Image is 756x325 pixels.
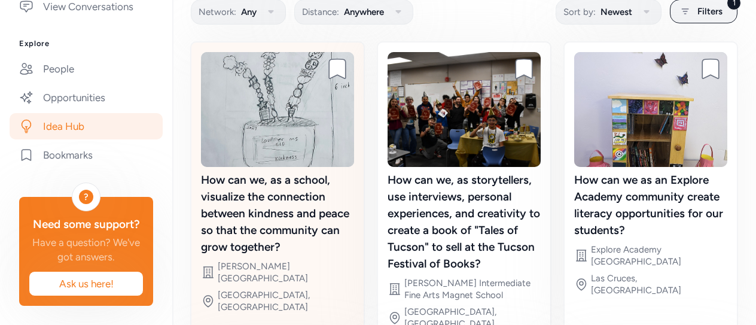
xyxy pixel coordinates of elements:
img: image [574,52,727,167]
span: Filters [697,4,723,19]
span: Sort by: [563,5,596,19]
span: Newest [600,5,632,19]
span: Anywhere [344,5,384,19]
img: image [388,52,541,167]
img: image [201,52,354,167]
span: Ask us here! [39,277,133,291]
div: Explore Academy [GEOGRAPHIC_DATA] [591,244,727,268]
span: Distance: [302,5,339,19]
div: [PERSON_NAME][GEOGRAPHIC_DATA] [218,260,354,284]
div: Have a question? We've got answers. [29,235,144,264]
div: Need some support? [29,216,144,233]
div: [PERSON_NAME] Intermediate Fine Arts Magnet School [404,277,541,301]
div: ? [79,190,93,204]
div: [GEOGRAPHIC_DATA], [GEOGRAPHIC_DATA] [218,289,354,313]
a: Bookmarks [10,142,163,168]
span: Network: [199,5,236,19]
div: Las Cruces, [GEOGRAPHIC_DATA] [591,272,727,296]
a: People [10,56,163,82]
div: How can we, as a school, visualize the connection between kindness and peace so that the communit... [201,172,354,256]
span: Any [241,5,257,19]
button: Ask us here! [29,271,144,296]
div: How can we as an Explore Academy community create literacy opportunities for our students? [574,172,727,239]
div: How can we, as storytellers, use interviews, personal experiences, and creativity to create a boo... [388,172,541,272]
a: Opportunities [10,84,163,111]
h3: Explore [19,39,153,48]
a: Idea Hub [10,113,163,139]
